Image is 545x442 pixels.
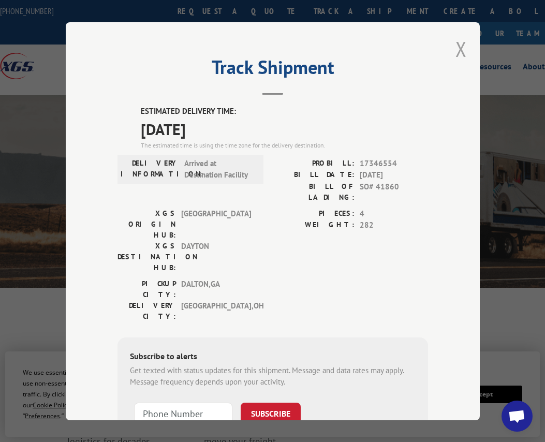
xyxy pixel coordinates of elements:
[241,402,301,424] button: SUBSCRIBE
[117,278,176,300] label: PICKUP CITY:
[181,300,251,321] span: [GEOGRAPHIC_DATA] , OH
[360,157,428,169] span: 17346554
[273,219,355,231] label: WEIGHT:
[273,181,355,202] label: BILL OF LADING:
[273,157,355,169] label: PROBILL:
[141,106,428,117] label: ESTIMATED DELIVERY TIME:
[130,349,416,364] div: Subscribe to alerts
[130,364,416,388] div: Get texted with status updates for this shipment. Message and data rates may apply. Message frequ...
[502,401,533,432] div: Open chat
[181,240,251,273] span: DAYTON
[455,35,467,63] button: Close modal
[273,208,355,219] label: PIECES:
[117,60,428,80] h2: Track Shipment
[117,240,176,273] label: XGS DESTINATION HUB:
[117,300,176,321] label: DELIVERY CITY:
[181,208,251,240] span: [GEOGRAPHIC_DATA]
[117,208,176,240] label: XGS ORIGIN HUB:
[360,181,428,202] span: SO# 41860
[141,117,428,140] span: [DATE]
[360,169,428,181] span: [DATE]
[273,169,355,181] label: BILL DATE:
[181,278,251,300] span: DALTON , GA
[360,208,428,219] span: 4
[141,140,428,150] div: The estimated time is using the time zone for the delivery destination.
[184,157,254,181] span: Arrived at Destination Facility
[121,157,179,181] label: DELIVERY INFORMATION:
[360,219,428,231] span: 282
[134,402,232,424] input: Phone Number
